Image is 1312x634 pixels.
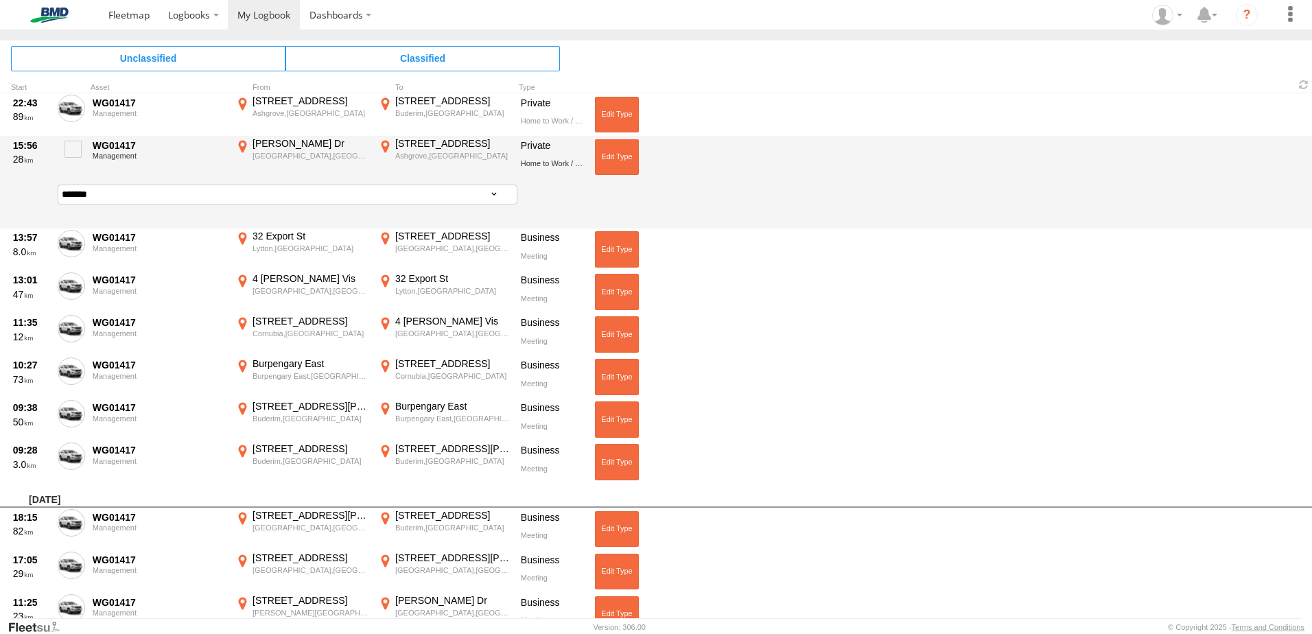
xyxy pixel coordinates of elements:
div: [GEOGRAPHIC_DATA],[GEOGRAPHIC_DATA] [395,329,511,338]
a: Terms and Conditions [1232,623,1304,631]
button: Click to Edit [595,97,639,132]
div: 3.0 [13,458,50,471]
div: WG01417 [93,511,226,524]
div: Business [521,359,585,379]
div: Type [519,84,587,91]
label: Click to View Event Location [376,357,513,397]
button: Click to Edit [595,231,639,267]
span: Meeting [521,294,548,303]
div: Ashgrove,[GEOGRAPHIC_DATA] [253,108,368,118]
div: [PERSON_NAME] Dr [395,594,511,607]
button: Click to Edit [595,359,639,395]
div: Business [521,444,585,464]
div: [GEOGRAPHIC_DATA],[GEOGRAPHIC_DATA] [395,565,511,575]
span: Meeting [521,616,548,624]
div: From [233,84,371,91]
label: Click to View Event Location [376,509,513,549]
div: 4 [PERSON_NAME] Vis [395,315,511,327]
div: Management [93,566,226,574]
div: Management [93,414,226,423]
button: Click to Edit [595,139,639,175]
div: Business [521,596,585,616]
div: Cornubia,[GEOGRAPHIC_DATA] [395,371,511,381]
div: 8.0 [13,246,50,258]
div: 13:57 [13,231,50,244]
div: 13:01 [13,274,50,286]
div: 09:28 [13,444,50,456]
label: Click to View Event Location [376,594,513,634]
div: [STREET_ADDRESS] [253,443,368,455]
div: [STREET_ADDRESS][PERSON_NAME] [253,400,368,412]
button: Click to Edit [595,554,639,589]
span: Home to Work / Work to Home [521,159,623,167]
div: [PERSON_NAME][GEOGRAPHIC_DATA],[GEOGRAPHIC_DATA] [253,608,368,618]
span: Refresh [1296,78,1312,91]
div: 22:43 [13,97,50,109]
div: 47 [13,288,50,301]
div: 12 [13,331,50,343]
label: Click to View Event Location [376,315,513,355]
div: Management [93,244,226,253]
div: WG01417 [93,596,226,609]
div: Cornubia,[GEOGRAPHIC_DATA] [253,329,368,338]
div: Management [93,457,226,465]
div: [STREET_ADDRESS] [253,95,368,107]
div: 50 [13,416,50,428]
div: Business [521,401,585,421]
span: Click to view Classified Trips [285,46,560,71]
label: Click to View Event Location [233,95,371,134]
span: Meeting [521,422,548,430]
span: Meeting [521,337,548,345]
div: [STREET_ADDRESS] [395,230,511,242]
span: Click to view Unclassified Trips [11,46,285,71]
div: 4 [PERSON_NAME] Vis [253,272,368,285]
div: 11:35 [13,316,50,329]
div: 11:25 [13,596,50,609]
span: Meeting [521,574,548,582]
div: [GEOGRAPHIC_DATA],[GEOGRAPHIC_DATA] [253,151,368,161]
div: Private [521,97,585,117]
div: Buderim,[GEOGRAPHIC_DATA] [253,414,368,423]
label: Click to View Event Location [233,315,371,355]
div: 32 Export St [253,230,368,242]
div: [STREET_ADDRESS] [253,315,368,327]
label: Click to View Event Location [233,400,371,440]
button: Click to Edit [595,444,639,480]
div: Management [93,109,226,117]
label: Click to View Event Location [376,230,513,270]
div: [STREET_ADDRESS] [395,137,511,150]
div: Management [93,609,226,617]
button: Click to Edit [595,274,639,309]
div: WG01417 [93,97,226,109]
div: WG01417 [93,139,226,152]
div: WG01417 [93,231,226,244]
div: 10:27 [13,359,50,371]
label: Click to View Event Location [233,509,371,549]
label: Click to View Event Location [233,230,371,270]
div: [STREET_ADDRESS] [395,509,511,521]
div: 17:05 [13,554,50,566]
div: Lytton,[GEOGRAPHIC_DATA] [395,286,511,296]
div: 15:56 [13,139,50,152]
div: [STREET_ADDRESS] [395,357,511,370]
span: Meeting [521,252,548,260]
div: 09:38 [13,401,50,414]
label: Click to View Event Location [376,400,513,440]
div: WG01417 [93,359,226,371]
div: WG01417 [93,274,226,286]
label: Click to View Event Location [376,552,513,591]
div: 28 [13,153,50,165]
label: Click to View Event Location [233,443,371,482]
label: Click to View Event Location [233,552,371,591]
button: Click to Edit [595,316,639,352]
a: Visit our Website [8,620,71,634]
div: Management [93,329,226,338]
div: 73 [13,373,50,386]
div: Business [521,511,585,531]
div: Buderim,[GEOGRAPHIC_DATA] [395,108,511,118]
label: Click to View Event Location [233,594,371,634]
label: Click to View Event Location [376,272,513,312]
div: Version: 306.00 [594,623,646,631]
button: Click to Edit [595,401,639,437]
button: Click to Edit [595,596,639,632]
